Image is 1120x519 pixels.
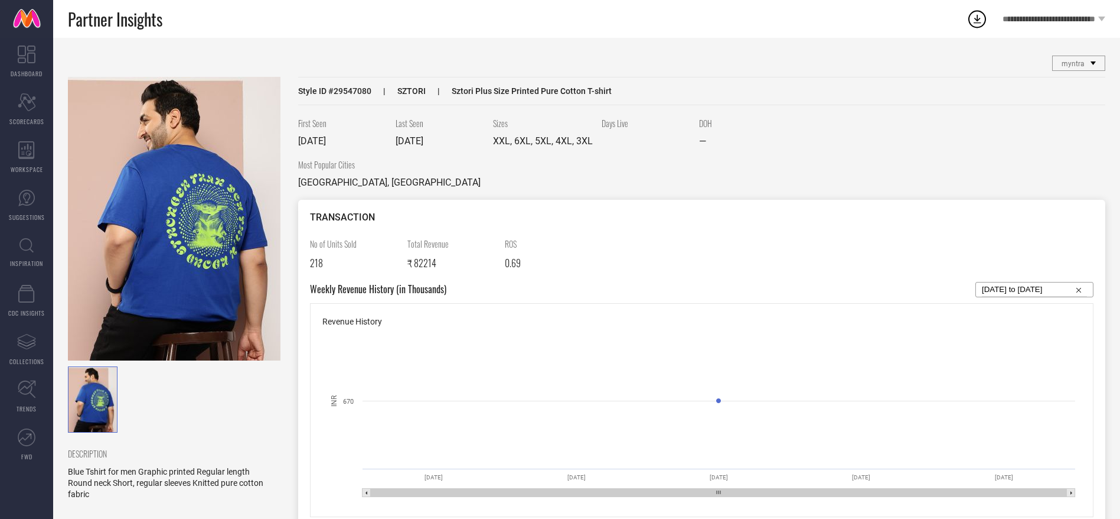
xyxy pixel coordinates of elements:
[567,474,586,481] text: [DATE]
[9,117,44,126] span: SCORECARDS
[343,398,354,406] text: 670
[9,357,44,366] span: COLLECTIONS
[505,238,593,250] span: ROS
[8,309,45,317] span: CDC INSIGHTS
[493,135,593,147] span: XXL, 6XL, 5XL, 4XL, 3XL
[982,283,1087,297] input: Select...
[68,467,263,499] span: Blue Tshirt for men Graphic printed Regular length Round neck Short, regular sleeves Knitted pure...
[310,238,399,250] span: No of Units Sold
[298,158,481,171] span: Most Popular Cities
[68,447,272,460] span: DESCRIPTION
[699,117,788,129] span: DOH
[699,135,706,147] span: —
[396,135,423,147] span: [DATE]
[10,259,43,268] span: INSPIRATION
[298,135,326,147] span: [DATE]
[426,86,612,96] span: Sztori Plus Size Printed Pure Cotton T-shirt
[602,117,690,129] span: Days Live
[407,256,436,270] span: ₹ 82214
[298,117,387,129] span: First Seen
[330,395,338,407] text: INR
[852,474,870,481] text: [DATE]
[995,474,1013,481] text: [DATE]
[371,86,426,96] span: SZTORI
[396,117,484,129] span: Last Seen
[11,165,43,174] span: WORKSPACE
[407,238,496,250] span: Total Revenue
[68,7,162,31] span: Partner Insights
[322,317,382,326] span: Revenue History
[505,256,521,270] span: 0.69
[310,256,323,270] span: 218
[966,8,988,30] div: Open download list
[1062,60,1085,68] span: myntra
[11,69,43,78] span: DASHBOARD
[310,282,446,297] span: Weekly Revenue History (in Thousands)
[493,117,593,129] span: Sizes
[298,86,371,96] span: Style ID # 29547080
[710,474,728,481] text: [DATE]
[17,404,37,413] span: TRENDS
[21,452,32,461] span: FWD
[298,177,481,188] span: [GEOGRAPHIC_DATA], [GEOGRAPHIC_DATA]
[310,212,1093,223] div: TRANSACTION
[9,213,45,222] span: SUGGESTIONS
[425,474,443,481] text: [DATE]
